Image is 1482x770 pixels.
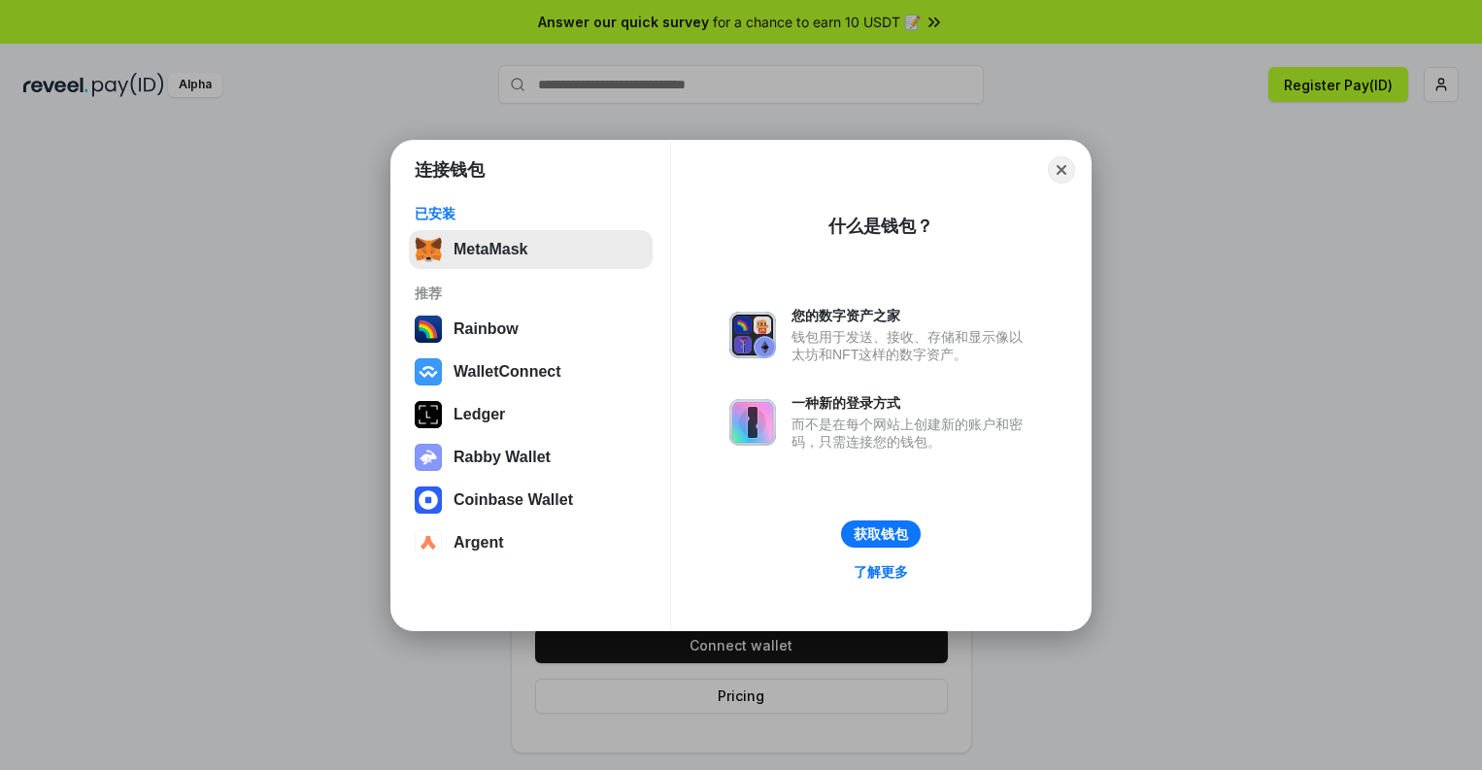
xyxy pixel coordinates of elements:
button: Close [1048,156,1075,184]
div: 而不是在每个网站上创建新的账户和密码，只需连接您的钱包。 [792,416,1032,451]
img: svg+xml,%3Csvg%20xmlns%3D%22http%3A%2F%2Fwww.w3.org%2F2000%2Fsvg%22%20width%3D%2228%22%20height%3... [415,401,442,428]
div: Rabby Wallet [454,449,551,466]
img: svg+xml,%3Csvg%20width%3D%2228%22%20height%3D%2228%22%20viewBox%3D%220%200%2028%2028%22%20fill%3D... [415,358,442,385]
img: svg+xml,%3Csvg%20width%3D%22120%22%20height%3D%22120%22%20viewBox%3D%220%200%20120%20120%22%20fil... [415,316,442,343]
div: WalletConnect [454,363,561,381]
div: 什么是钱包？ [828,215,933,238]
div: Ledger [454,406,505,423]
div: Coinbase Wallet [454,491,573,509]
button: Rainbow [409,310,653,349]
button: Coinbase Wallet [409,481,653,519]
div: 已安装 [415,205,647,222]
img: svg+xml,%3Csvg%20xmlns%3D%22http%3A%2F%2Fwww.w3.org%2F2000%2Fsvg%22%20fill%3D%22none%22%20viewBox... [415,444,442,471]
div: 推荐 [415,285,647,302]
img: svg+xml,%3Csvg%20width%3D%2228%22%20height%3D%2228%22%20viewBox%3D%220%200%2028%2028%22%20fill%3D... [415,486,442,514]
div: 您的数字资产之家 [792,307,1032,324]
div: 了解更多 [854,563,908,581]
div: Rainbow [454,320,519,338]
button: 获取钱包 [841,520,921,548]
button: WalletConnect [409,352,653,391]
div: MetaMask [454,241,527,258]
img: svg+xml,%3Csvg%20width%3D%2228%22%20height%3D%2228%22%20viewBox%3D%220%200%2028%2028%22%20fill%3D... [415,529,442,556]
div: Argent [454,534,504,552]
img: svg+xml,%3Csvg%20xmlns%3D%22http%3A%2F%2Fwww.w3.org%2F2000%2Fsvg%22%20fill%3D%22none%22%20viewBox... [729,312,776,358]
div: 一种新的登录方式 [792,394,1032,412]
img: svg+xml,%3Csvg%20fill%3D%22none%22%20height%3D%2233%22%20viewBox%3D%220%200%2035%2033%22%20width%... [415,236,442,263]
a: 了解更多 [842,559,920,585]
img: svg+xml,%3Csvg%20xmlns%3D%22http%3A%2F%2Fwww.w3.org%2F2000%2Fsvg%22%20fill%3D%22none%22%20viewBox... [729,399,776,446]
button: Argent [409,523,653,562]
button: Rabby Wallet [409,438,653,477]
button: MetaMask [409,230,653,269]
button: Ledger [409,395,653,434]
h1: 连接钱包 [415,158,485,182]
div: 获取钱包 [854,525,908,543]
div: 钱包用于发送、接收、存储和显示像以太坊和NFT这样的数字资产。 [792,328,1032,363]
